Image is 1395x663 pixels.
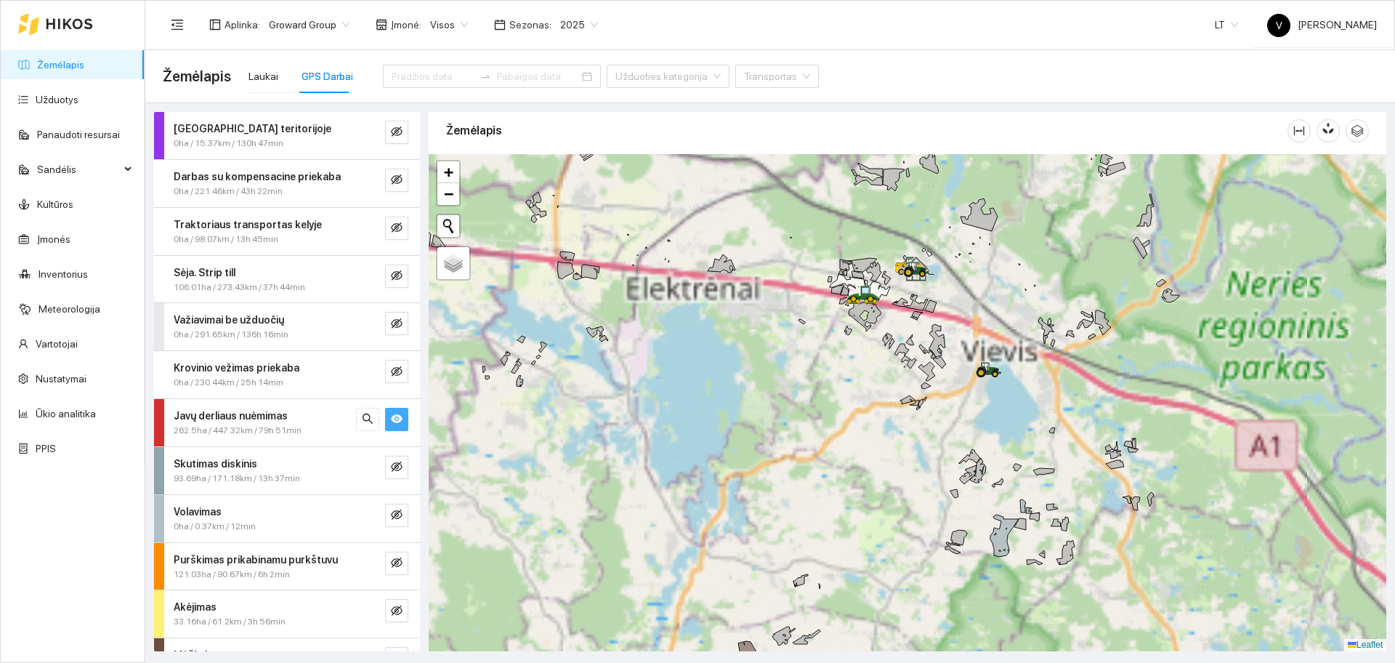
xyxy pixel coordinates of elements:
[385,599,408,622] button: eye-invisible
[154,256,420,303] div: Sėja. Strip till106.01ha / 273.43km / 37h 44mineye-invisible
[174,267,235,278] strong: Sėja. Strip till
[154,399,420,446] div: Javų derliaus nuėmimas262.5ha / 447.32km / 79h 51minsearcheye
[391,605,403,619] span: eye-invisible
[36,94,78,105] a: Užduotys
[392,68,474,84] input: Pradžios data
[385,217,408,240] button: eye-invisible
[154,208,420,255] div: Traktoriaus transportas kelyje0ha / 98.07km / 13h 45mineye-invisible
[37,59,84,71] a: Žemėlapis
[1276,14,1282,37] span: V
[391,270,403,284] span: eye-invisible
[154,495,420,542] div: Volavimas0ha / 0.37km / 12mineye-invisible
[391,366,403,379] span: eye-invisible
[1215,14,1238,36] span: LT
[391,557,403,571] span: eye-invisible
[385,169,408,192] button: eye-invisible
[385,504,408,527] button: eye-invisible
[163,10,192,39] button: menu-fold
[154,447,420,494] div: Skutimas diskinis93.69ha / 171.18km / 13h 37mineye-invisible
[437,215,459,237] button: Initiate a new search
[174,615,286,629] span: 33.16ha / 61.2km / 3h 56min
[154,590,420,638] div: Akėjimas33.16ha / 61.2km / 3h 56mineye-invisible
[174,410,288,422] strong: Javų derliaus nuėmimas
[446,110,1287,151] div: Žemėlapis
[444,163,453,181] span: +
[36,373,86,385] a: Nustatymai
[154,160,420,207] div: Darbas su kompensacine priekaba0ha / 221.46km / 43h 22mineye-invisible
[174,123,331,134] strong: [GEOGRAPHIC_DATA] teritorijoje
[430,14,468,36] span: Visos
[39,303,100,315] a: Meteorologija
[154,112,420,159] div: [GEOGRAPHIC_DATA] teritorijoje0ha / 15.37km / 130h 47mineye-invisible
[174,281,305,294] span: 106.01ha / 273.43km / 37h 44min
[225,17,260,33] span: Aplinka :
[391,413,403,427] span: eye
[385,360,408,383] button: eye-invisible
[174,314,284,326] strong: Važiavimai be užduočių
[269,14,349,36] span: Groward Group
[437,183,459,205] a: Zoom out
[163,65,231,88] span: Žemėlapis
[174,649,251,661] strong: Mėšlo kratymas
[509,17,551,33] span: Sezonas :
[39,268,88,280] a: Inventorius
[209,19,221,31] span: layout
[480,71,491,82] span: to
[356,408,379,431] button: search
[362,413,373,427] span: search
[36,338,78,350] a: Vartotojai
[174,219,322,230] strong: Traktoriaus transportas kelyje
[1348,640,1383,650] a: Leaflet
[174,233,278,246] span: 0ha / 98.07km / 13h 45min
[385,121,408,144] button: eye-invisible
[376,19,387,31] span: shop
[174,472,300,486] span: 93.69ha / 171.18km / 13h 37min
[497,68,579,84] input: Pabaigos data
[37,233,70,245] a: Įmonės
[1288,125,1310,137] span: column-width
[248,68,278,84] div: Laukai
[174,520,256,534] span: 0ha / 0.37km / 12min
[174,362,299,374] strong: Krovinio vežimas priekaba
[391,17,421,33] span: Įmonė :
[391,126,403,140] span: eye-invisible
[437,247,469,279] a: Layers
[174,601,217,613] strong: Akėjimas
[171,18,184,31] span: menu-fold
[385,408,408,431] button: eye
[174,506,222,518] strong: Volavimas
[391,318,403,331] span: eye-invisible
[385,456,408,479] button: eye-invisible
[302,68,353,84] div: GPS Darbai
[174,554,338,566] strong: Purškimas prikabinamu purkštuvu
[154,543,420,590] div: Purškimas prikabinamu purkštuvu121.03ha / 90.67km / 6h 2mineye-invisible
[391,222,403,236] span: eye-invisible
[174,185,283,198] span: 0ha / 221.46km / 43h 22min
[174,137,283,150] span: 0ha / 15.37km / 130h 47min
[480,71,491,82] span: swap-right
[385,265,408,288] button: eye-invisible
[36,443,56,454] a: PPIS
[391,509,403,523] span: eye-invisible
[494,19,506,31] span: calendar
[391,174,403,188] span: eye-invisible
[1287,119,1311,142] button: column-width
[174,376,283,390] span: 0ha / 230.44km / 25h 14min
[36,408,96,419] a: Ūkio analitika
[174,568,290,582] span: 121.03ha / 90.67km / 6h 2min
[174,424,302,438] span: 262.5ha / 447.32km / 79h 51min
[154,303,420,350] div: Važiavimai be užduočių0ha / 291.65km / 136h 16mineye-invisible
[174,458,257,470] strong: Skutimas diskinis
[385,312,408,335] button: eye-invisible
[560,14,598,36] span: 2025
[385,552,408,575] button: eye-invisible
[391,461,403,475] span: eye-invisible
[37,198,73,210] a: Kultūros
[1267,19,1377,31] span: [PERSON_NAME]
[37,155,120,184] span: Sandėlis
[154,351,420,398] div: Krovinio vežimas priekaba0ha / 230.44km / 25h 14mineye-invisible
[444,185,453,203] span: −
[174,171,341,182] strong: Darbas su kompensacine priekaba
[174,328,288,342] span: 0ha / 291.65km / 136h 16min
[437,161,459,183] a: Zoom in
